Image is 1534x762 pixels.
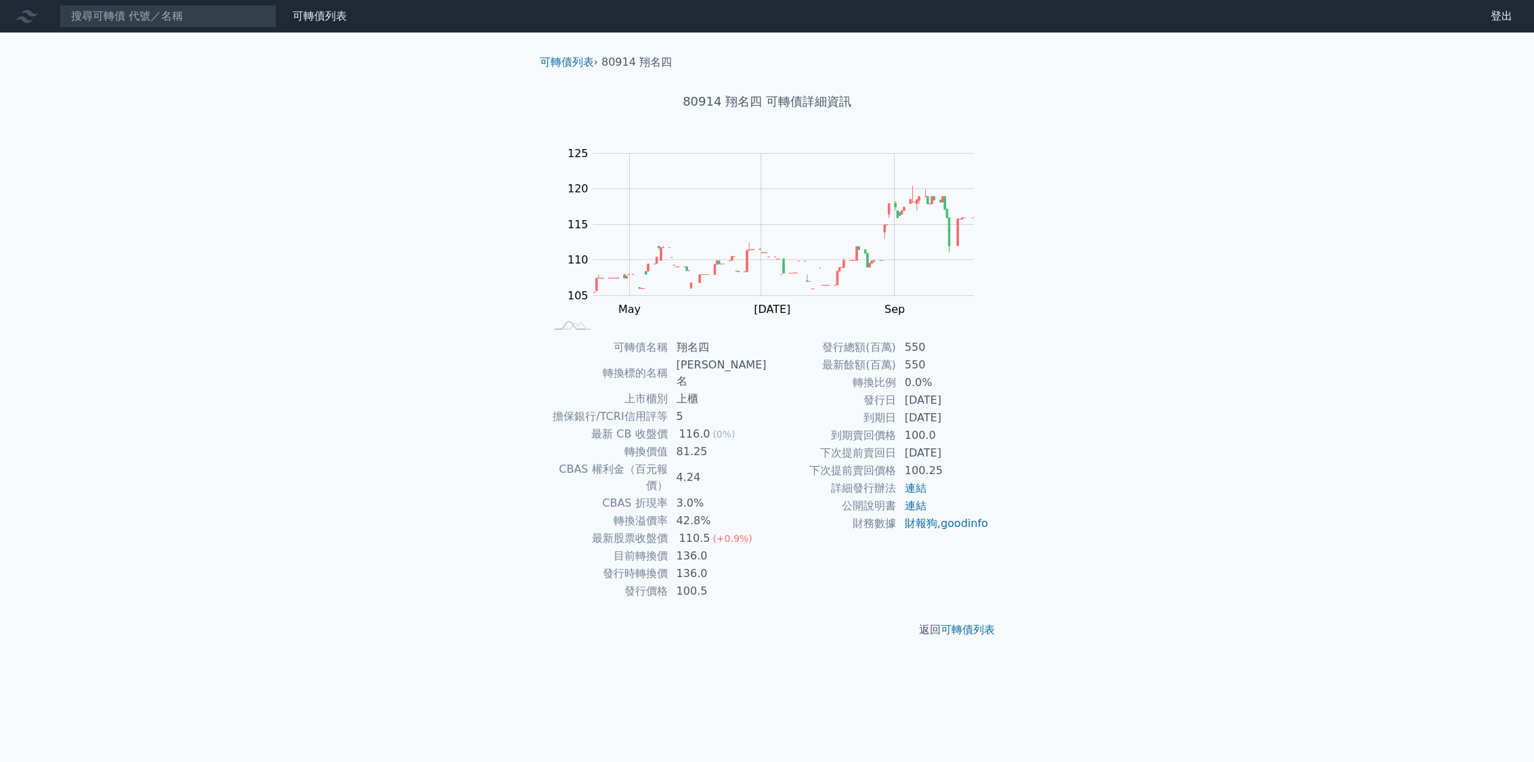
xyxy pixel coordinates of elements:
[545,408,668,425] td: 擔保銀行/TCRI信用評等
[668,494,767,512] td: 3.0%
[60,5,276,28] input: 搜尋可轉債 代號／名稱
[897,444,989,462] td: [DATE]
[668,565,767,583] td: 136.0
[905,482,926,494] a: 連結
[668,408,767,425] td: 5
[545,356,668,390] td: 轉換標的名稱
[767,515,897,532] td: 財務數據
[529,622,1006,638] p: 返回
[677,426,713,442] div: 116.0
[545,512,668,530] td: 轉換溢價率
[885,303,905,316] tspan: Sep
[668,461,767,494] td: 4.24
[545,494,668,512] td: CBAS 折現率
[897,515,989,532] td: ,
[712,429,735,440] span: (0%)
[545,425,668,443] td: 最新 CB 收盤價
[540,56,594,68] a: 可轉債列表
[754,303,790,316] tspan: [DATE]
[897,356,989,374] td: 550
[529,92,1006,111] h1: 80914 翔名四 可轉債詳細資訊
[545,390,668,408] td: 上市櫃別
[568,253,589,266] tspan: 110
[668,583,767,600] td: 100.5
[668,512,767,530] td: 42.8%
[767,339,897,356] td: 發行總額(百萬)
[897,427,989,444] td: 100.0
[668,356,767,390] td: [PERSON_NAME]名
[897,391,989,409] td: [DATE]
[1466,697,1534,762] iframe: Chat Widget
[897,339,989,356] td: 550
[897,462,989,480] td: 100.25
[767,480,897,497] td: 詳細發行辦法
[767,497,897,515] td: 公開說明書
[905,499,926,512] a: 連結
[767,374,897,391] td: 轉換比例
[668,443,767,461] td: 81.25
[668,339,767,356] td: 翔名四
[677,530,713,547] div: 110.5
[293,9,347,22] a: 可轉債列表
[540,54,598,70] li: ›
[767,391,897,409] td: 發行日
[668,547,767,565] td: 136.0
[568,218,589,231] tspan: 115
[545,461,668,494] td: CBAS 權利金（百元報價）
[1466,697,1534,762] div: 聊天小工具
[941,623,995,636] a: 可轉債列表
[560,147,994,316] g: Chart
[767,409,897,427] td: 到期日
[545,443,668,461] td: 轉換價值
[545,547,668,565] td: 目前轉換價
[897,409,989,427] td: [DATE]
[568,147,589,160] tspan: 125
[767,444,897,462] td: 下次提前賣回日
[905,517,937,530] a: 財報狗
[941,517,988,530] a: goodinfo
[767,427,897,444] td: 到期賣回價格
[767,462,897,480] td: 下次提前賣回價格
[545,583,668,600] td: 發行價格
[712,533,752,544] span: (+0.9%)
[1480,5,1523,27] a: 登出
[601,54,672,70] li: 80914 翔名四
[668,390,767,408] td: 上櫃
[618,303,641,316] tspan: May
[767,356,897,374] td: 最新餘額(百萬)
[568,289,589,302] tspan: 105
[545,339,668,356] td: 可轉債名稱
[568,182,589,195] tspan: 120
[545,565,668,583] td: 發行時轉換價
[897,374,989,391] td: 0.0%
[545,530,668,547] td: 最新股票收盤價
